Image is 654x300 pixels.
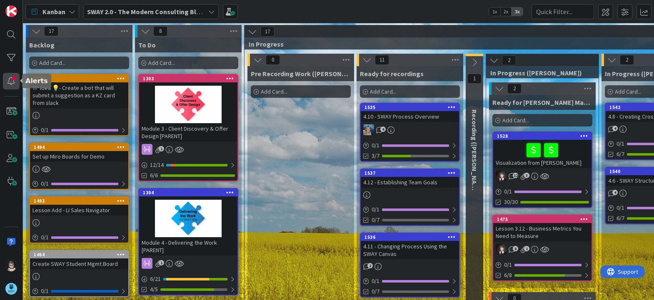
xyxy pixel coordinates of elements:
[139,123,237,141] div: Module 3 - Client Discovery & Offer Design [PARENT]
[34,198,128,204] div: 1493
[139,189,237,255] div: 1304Module 4 - Delivering the Work [PARENT]
[30,125,128,135] div: 0/1
[493,223,592,241] div: Lesson 3.12 - Business Metrics You Need to Measure
[5,5,17,17] img: Visit kanbanzone.com
[367,263,373,268] span: 2
[504,260,512,269] span: 0 / 1
[490,69,588,77] span: In Progress (Barb)
[17,1,38,11] span: Support
[375,55,389,65] span: 11
[493,132,592,140] div: 1528
[30,75,128,108] div: 1529TP Idea 💡- Create a bot that will submit a suggestion as a KZ card from slack
[138,74,238,181] a: 1303Module 3 - Client Discovery & Offer Design [PARENT]12/146/6
[360,69,424,78] span: Ready for recordings
[29,74,129,136] a: 1529TP Idea 💡- Create a bot that will submit a suggestion as a KZ card from slack0/1
[41,287,49,295] span: 0 / 1
[143,76,237,82] div: 1303
[512,7,523,16] span: 3x
[34,144,128,150] div: 1494
[372,216,379,224] span: 0/7
[139,75,237,141] div: 1303Module 3 - Client Discovery & Offer Design [PARENT]
[489,7,500,16] span: 1x
[360,169,460,226] a: 15374.12 - Establishing Team Goals0/10/7
[497,133,592,139] div: 1528
[364,234,459,240] div: 1536
[612,190,618,195] span: 4
[361,111,459,122] div: 4.10 - SWAY Process Overview
[524,246,529,251] span: 1
[159,260,164,265] span: 1
[502,117,529,124] span: Add Card...
[30,197,128,205] div: 1493
[612,126,618,131] span: 4
[139,189,237,196] div: 1304
[29,196,129,243] a: 1493Lesson Add - LI Sales Navigator0/1
[504,187,512,196] span: 0 / 1
[159,146,164,151] span: 1
[150,285,158,294] span: 4/5
[25,77,48,85] h5: Alerts
[30,232,128,243] div: 0/1
[41,233,49,242] span: 0 / 1
[361,124,459,135] div: MA
[617,203,624,212] span: 0 / 1
[260,27,275,37] span: 17
[615,88,642,95] span: Add Card...
[5,283,17,295] img: avatar
[493,216,592,241] div: 1475Lesson 3.12 - Business Metrics You Need to Measure
[139,160,237,170] div: 12/14
[513,246,518,251] span: 8
[372,141,379,150] span: 0 / 1
[150,161,164,169] span: 12 / 14
[361,233,459,241] div: 1536
[361,104,459,111] div: 1535
[493,244,592,255] div: BN
[496,244,507,255] img: BN
[30,144,128,151] div: 1494
[261,88,287,95] span: Add Card...
[139,274,237,284] div: 6/21
[504,271,512,280] span: 6/8
[372,277,379,285] span: 0 / 1
[30,144,128,162] div: 1494Set up Miro Boards for Demo
[492,215,592,281] a: 1475Lesson 3.12 - Business Metrics You Need to MeasureBN0/16/8
[30,251,128,258] div: 1464
[363,124,374,135] img: MA
[361,204,459,215] div: 0/1
[138,188,238,295] a: 1304Module 4 - Delivering the Work [PARENT]6/214/5
[493,140,592,168] div: Visualization from [PERSON_NAME]
[266,55,280,65] span: 0
[150,275,161,283] span: 6 / 21
[364,170,459,176] div: 1537
[148,59,175,67] span: Add Card...
[502,55,516,65] span: 2
[30,197,128,216] div: 1493Lesson Add - LI Sales Navigator
[34,252,128,258] div: 1464
[617,139,624,148] span: 0 / 1
[29,143,129,190] a: 1494Set up Miro Boards for Demo0/1
[497,216,592,222] div: 1475
[30,179,128,189] div: 0/1
[617,214,624,223] span: 6/7
[29,250,129,297] a: 1464Create SWAY Student Mgmt Board0/1
[532,4,594,19] input: Quick Filter...
[361,169,459,177] div: 1537
[492,98,592,107] span: Ready for Barb Magic
[504,198,518,206] span: 30/30
[380,126,386,132] span: 4
[361,241,459,259] div: 4.11 - Changing Process Using the SWAY Canvas
[44,26,58,36] span: 17
[620,55,634,65] span: 2
[496,171,507,181] img: BN
[493,260,592,270] div: 0/1
[42,7,65,17] span: Kanban
[30,205,128,216] div: Lesson Add - LI Sales Navigator
[34,76,128,82] div: 1529
[360,103,460,162] a: 15354.10 - SWAY Process OverviewMA0/13/7
[30,82,128,108] div: TP Idea 💡- Create a bot that will submit a suggestion as a KZ card from slack
[617,150,624,159] span: 6/7
[364,104,459,110] div: 1535
[361,169,459,188] div: 15374.12 - Establishing Team Goals
[5,260,17,271] img: TP
[30,258,128,269] div: Create SWAY Student Mgmt Board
